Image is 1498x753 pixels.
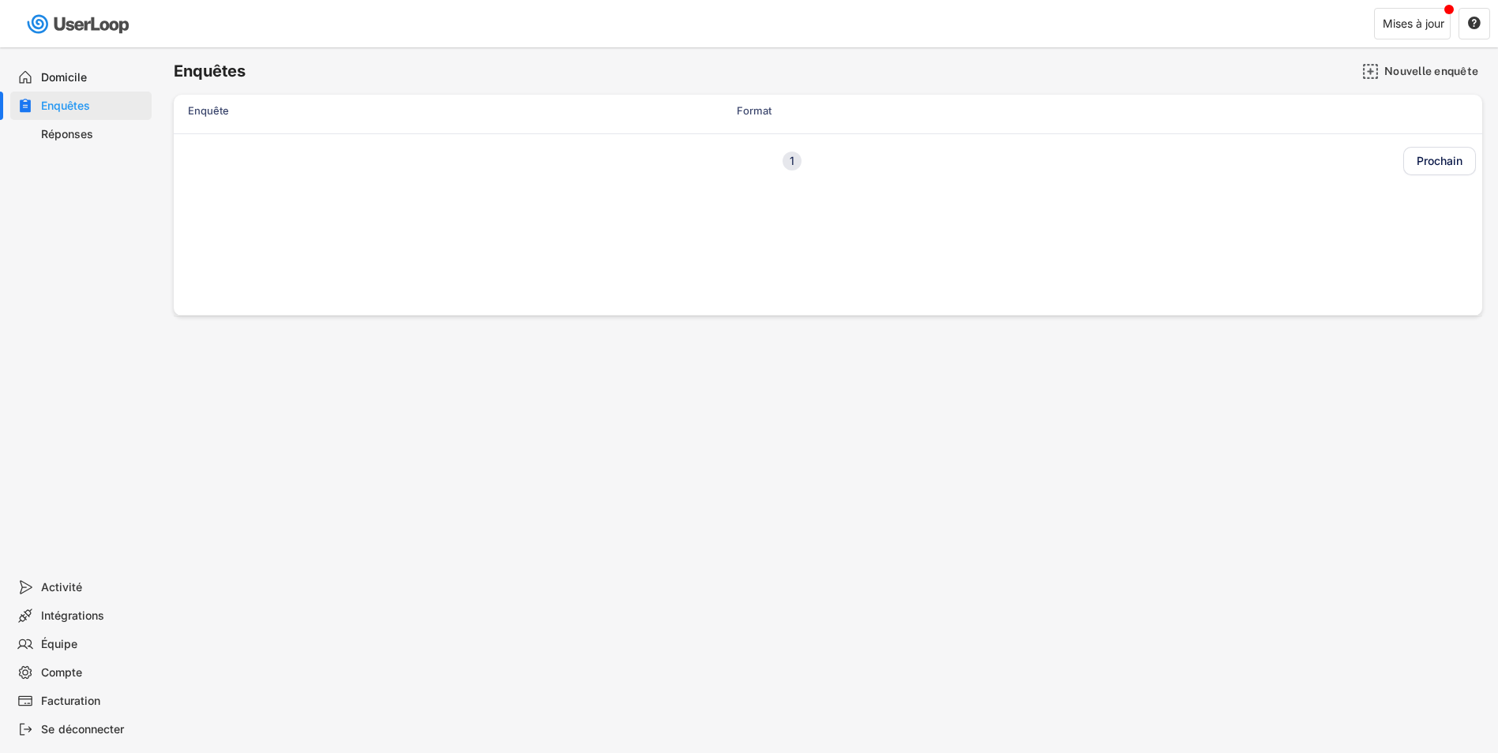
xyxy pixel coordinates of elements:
[188,103,504,118] div: Enquête
[1468,16,1481,30] text: 
[41,127,145,142] div: Réponses
[41,722,145,737] div: Se déconnecter
[41,694,145,709] div: Facturation
[41,580,145,595] div: Activité
[41,70,145,85] div: Domicile
[1384,64,1478,78] div: Nouvelle enquête
[41,99,145,114] div: Enquêtes
[41,609,145,624] div: Intégrations
[783,155,802,167] div: 1
[24,8,135,40] img: userloop-logo-01.svg
[41,665,145,680] div: Compte
[737,103,895,118] div: Format
[1383,18,1444,29] div: Mises à jour
[1403,147,1476,175] button: Prochain
[41,637,145,652] div: Équipe
[1362,63,1379,80] img: AddMajor.svg
[174,61,246,82] h6: Enquêtes
[1467,17,1481,31] button: 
